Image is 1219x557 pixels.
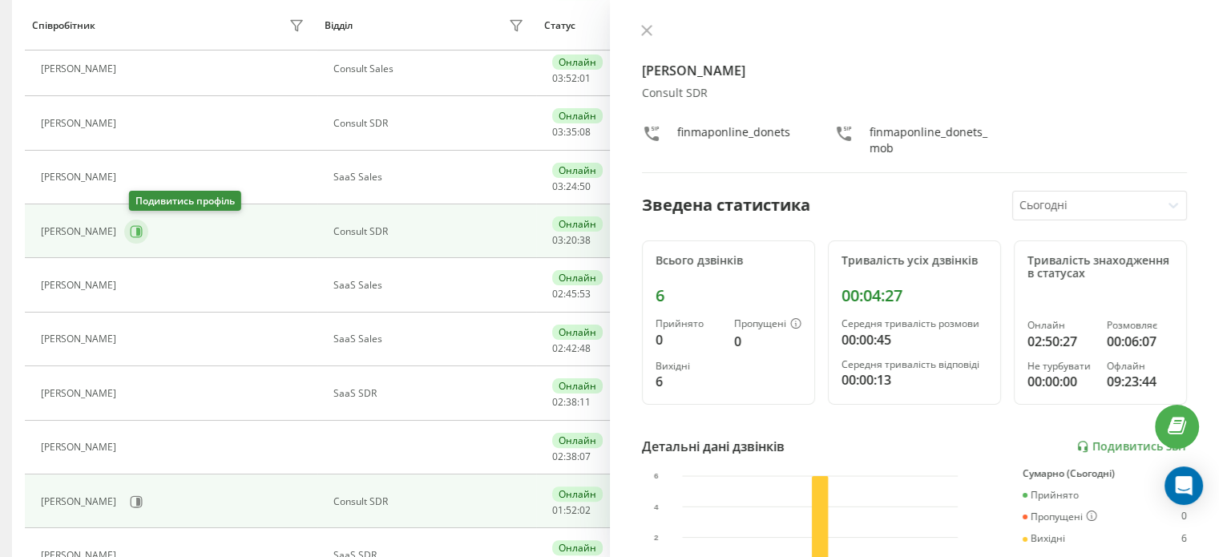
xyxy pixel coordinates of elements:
div: Всього дзвінків [656,254,801,268]
div: Середня тривалість відповіді [842,359,987,370]
div: [PERSON_NAME] [41,172,120,183]
div: Тривалість знаходження в статусах [1027,254,1173,281]
span: 52 [566,71,577,85]
div: 0 [656,330,721,349]
span: 38 [566,395,577,409]
span: 03 [552,71,563,85]
div: 6 [656,286,801,305]
span: 02 [579,503,591,517]
span: 38 [579,233,591,247]
span: 48 [579,341,591,355]
span: 20 [566,233,577,247]
div: Consult SDR [333,118,528,129]
span: 35 [566,125,577,139]
div: Вихідні [1023,533,1065,544]
span: 03 [552,233,563,247]
div: : : [552,397,591,408]
div: Онлайн [552,486,603,502]
div: : : [552,451,591,462]
div: Онлайн [552,270,603,285]
div: 00:00:45 [842,330,987,349]
div: Пропущені [734,318,801,331]
div: : : [552,343,591,354]
div: Consult Sales [333,63,528,75]
div: Статус [544,20,575,31]
div: Офлайн [1107,361,1173,372]
span: 02 [552,287,563,301]
span: 38 [566,450,577,463]
span: 07 [579,450,591,463]
div: SaaS Sales [333,280,528,291]
div: Consult SDR [333,226,528,237]
div: Прийнято [1023,490,1079,501]
a: Подивитись звіт [1076,440,1187,454]
text: 4 [654,503,659,511]
span: 02 [552,450,563,463]
div: Онлайн [552,540,603,555]
div: SaaS Sales [333,172,528,183]
div: finmaponline_donets_mob [870,124,995,156]
span: 53 [579,287,591,301]
div: Тривалість усіх дзвінків [842,254,987,268]
div: Онлайн [552,378,603,394]
span: 52 [566,503,577,517]
div: [PERSON_NAME] [41,496,120,507]
div: Онлайн [552,54,603,70]
div: Подивитись профіль [129,191,241,211]
div: Відділ [325,20,353,31]
div: Онлайн [552,325,603,340]
div: 6 [656,372,721,391]
div: [PERSON_NAME] [41,226,120,237]
div: 09:23:44 [1107,372,1173,391]
div: SaaS Sales [333,333,528,345]
div: 00:06:07 [1107,332,1173,351]
div: 00:00:13 [842,370,987,389]
div: SaaS SDR [333,388,528,399]
div: Онлайн [552,108,603,123]
div: [PERSON_NAME] [41,388,120,399]
div: Consult SDR [333,496,528,507]
span: 03 [552,125,563,139]
div: 00:00:00 [1027,372,1094,391]
div: 6 [1181,533,1187,544]
div: Consult SDR [642,87,1188,100]
div: 02:50:27 [1027,332,1094,351]
div: Прийнято [656,318,721,329]
span: 08 [579,125,591,139]
span: 24 [566,180,577,193]
div: Open Intercom Messenger [1165,466,1203,505]
div: : : [552,505,591,516]
div: Не турбувати [1027,361,1094,372]
div: finmaponline_donets [677,124,790,156]
div: : : [552,289,591,300]
div: 0 [1181,511,1187,523]
div: Детальні дані дзвінків [642,437,785,456]
div: Середня тривалість розмови [842,318,987,329]
div: [PERSON_NAME] [41,118,120,129]
div: Онлайн [552,163,603,178]
span: 01 [552,503,563,517]
div: : : [552,73,591,84]
div: Онлайн [552,433,603,448]
div: : : [552,127,591,138]
h4: [PERSON_NAME] [642,61,1188,80]
div: 00:04:27 [842,286,987,305]
text: 2 [654,533,659,542]
div: Сумарно (Сьогодні) [1023,468,1187,479]
div: Співробітник [32,20,95,31]
div: : : [552,181,591,192]
div: [PERSON_NAME] [41,333,120,345]
div: Онлайн [1027,320,1094,331]
span: 50 [579,180,591,193]
span: 01 [579,71,591,85]
span: 02 [552,341,563,355]
text: 6 [654,471,659,480]
div: [PERSON_NAME] [41,442,120,453]
span: 02 [552,395,563,409]
span: 42 [566,341,577,355]
div: Пропущені [1023,511,1097,523]
span: 11 [579,395,591,409]
div: Зведена статистика [642,193,810,217]
div: [PERSON_NAME] [41,63,120,75]
div: Онлайн [552,216,603,232]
